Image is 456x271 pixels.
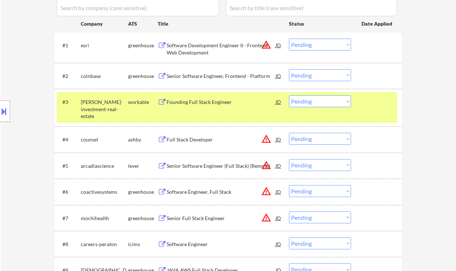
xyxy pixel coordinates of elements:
[62,215,75,222] div: #7
[275,237,282,250] div: JD
[62,42,75,49] div: #1
[62,241,75,248] div: #8
[128,136,158,143] div: ashby
[167,215,276,222] div: Senior Full Stack Engineer
[128,215,158,222] div: greenhouse
[261,134,271,144] button: warning_amber
[128,42,158,49] div: greenhouse
[81,188,128,196] div: coactivesystems
[81,20,128,27] div: Company
[128,162,158,170] div: lever
[275,39,282,52] div: JD
[167,241,276,248] div: Software Engineer
[167,162,276,170] div: Senior Software Engineer (Full Stack) (Remote)
[275,185,282,198] div: JD
[167,188,276,196] div: Software Engineer, Full Stack
[128,20,158,27] div: ATS
[261,160,271,170] button: warning_amber
[261,40,271,50] button: warning_amber
[275,133,282,146] div: JD
[167,73,276,80] div: Senior Software Engineer, Frontend - Platform
[158,20,282,27] div: Title
[361,20,393,27] div: Date Applied
[275,95,282,108] div: JD
[128,188,158,196] div: greenhouse
[167,136,276,143] div: Full Stack Developer
[261,186,271,196] button: warning_amber
[275,211,282,224] div: JD
[275,159,282,172] div: JD
[275,69,282,82] div: JD
[261,213,271,223] button: warning_amber
[128,99,158,106] div: workable
[62,188,75,196] div: #6
[128,73,158,80] div: greenhouse
[289,17,351,30] div: Status
[167,42,276,56] div: Software Development Engineer II - Frontend Web Development
[81,215,128,222] div: mochihealth
[167,99,276,106] div: Founding Full Stack Engineer
[128,241,158,248] div: icims
[81,42,128,49] div: esri
[81,241,128,248] div: careers-peraton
